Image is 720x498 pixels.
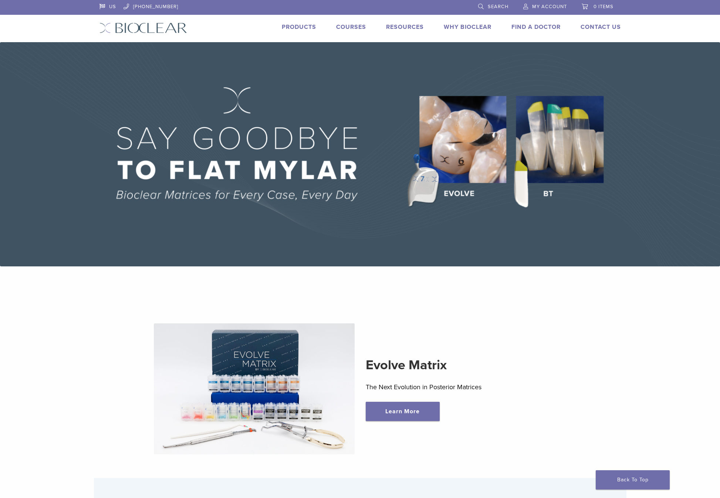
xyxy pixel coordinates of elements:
span: Search [488,4,508,10]
h2: Evolve Matrix [366,356,567,374]
a: Contact Us [581,23,621,31]
p: The Next Evolution in Posterior Matrices [366,381,567,393]
a: Find A Doctor [511,23,561,31]
a: Products [282,23,316,31]
a: Learn More [366,402,440,421]
span: 0 items [594,4,613,10]
a: Courses [336,23,366,31]
img: Evolve Matrix [154,323,355,454]
span: My Account [532,4,567,10]
a: Why Bioclear [444,23,491,31]
a: Resources [386,23,424,31]
img: Bioclear [99,23,187,33]
a: Back To Top [596,470,670,489]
